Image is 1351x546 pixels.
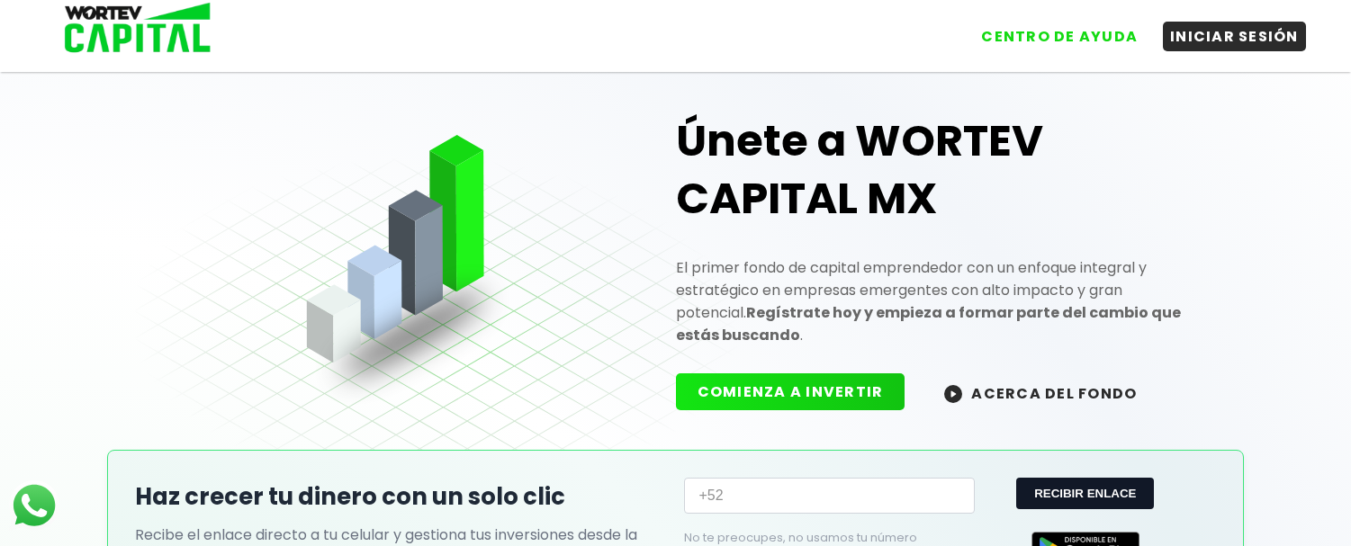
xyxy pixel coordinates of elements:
button: RECIBIR ENLACE [1016,478,1154,509]
p: El primer fondo de capital emprendedor con un enfoque integral y estratégico en empresas emergent... [676,256,1216,346]
strong: Regístrate hoy y empieza a formar parte del cambio que estás buscando [676,302,1181,345]
button: COMIENZA A INVERTIR [676,373,905,410]
h1: Únete a WORTEV CAPITAL MX [676,112,1216,228]
a: INICIAR SESIÓN [1145,8,1306,51]
button: ACERCA DEL FONDO [923,373,1158,412]
img: logos_whatsapp-icon.242b2217.svg [9,480,59,531]
h2: Haz crecer tu dinero con un solo clic [135,479,666,515]
img: wortev-capital-acerca-del-fondo [944,385,962,403]
a: COMIENZA A INVERTIR [676,381,923,402]
button: INICIAR SESIÓN [1163,22,1306,51]
button: CENTRO DE AYUDA [974,22,1145,51]
a: CENTRO DE AYUDA [956,8,1145,51]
